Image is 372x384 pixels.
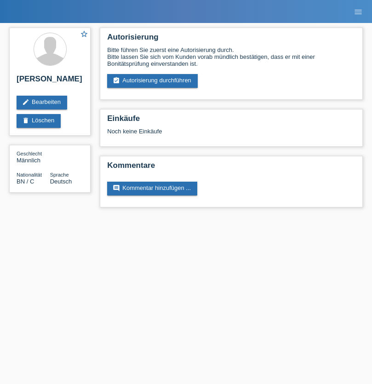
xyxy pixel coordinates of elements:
[107,74,198,88] a: assignment_turned_inAutorisierung durchführen
[17,172,42,178] span: Nationalität
[349,9,367,14] a: menu
[50,172,69,178] span: Sprache
[107,114,355,128] h2: Einkäufe
[107,128,355,142] div: Noch keine Einkäufe
[354,7,363,17] i: menu
[17,178,34,185] span: Brunei / C / 01.04.2015
[17,114,61,128] a: deleteLöschen
[113,184,120,192] i: comment
[107,46,355,67] div: Bitte führen Sie zuerst eine Autorisierung durch. Bitte lassen Sie sich vom Kunden vorab mündlich...
[17,75,83,88] h2: [PERSON_NAME]
[17,96,67,109] a: editBearbeiten
[50,178,72,185] span: Deutsch
[107,182,197,195] a: commentKommentar hinzufügen ...
[80,30,88,38] i: star_border
[107,161,355,175] h2: Kommentare
[17,151,42,156] span: Geschlecht
[107,33,355,46] h2: Autorisierung
[113,77,120,84] i: assignment_turned_in
[17,150,50,164] div: Männlich
[22,117,29,124] i: delete
[22,98,29,106] i: edit
[80,30,88,40] a: star_border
